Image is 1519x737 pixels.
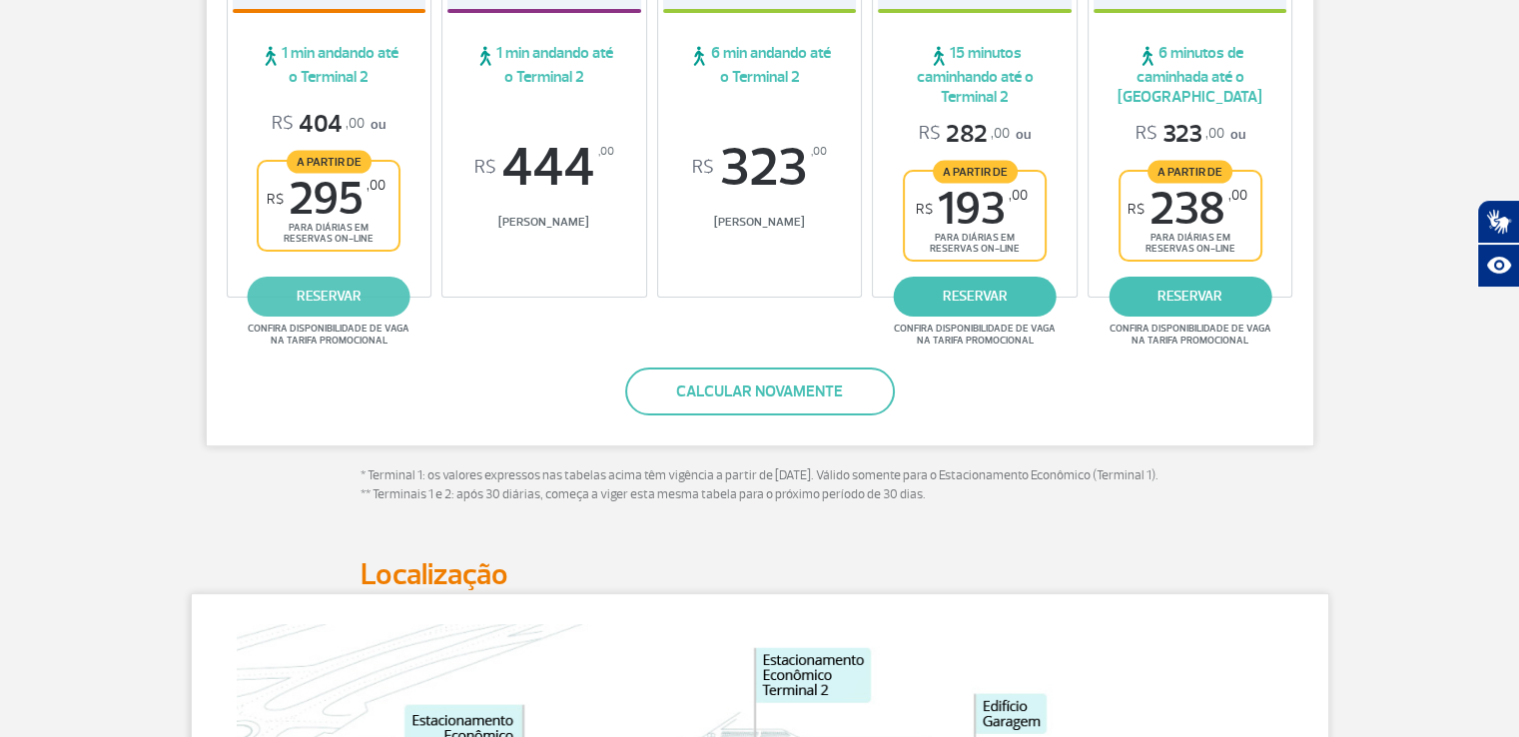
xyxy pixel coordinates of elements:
[1094,43,1287,107] span: 6 minutos de caminhada até o [GEOGRAPHIC_DATA]
[474,157,496,179] sup: R$
[1477,244,1519,288] button: Abrir recursos assistivos.
[811,141,827,163] sup: ,00
[367,177,385,194] sup: ,00
[1147,160,1232,183] span: A partir de
[447,43,641,87] span: 1 min andando até o Terminal 2
[916,187,1028,232] span: 193
[916,201,933,218] sup: R$
[1228,187,1247,204] sup: ,00
[663,43,857,87] span: 6 min andando até o Terminal 2
[919,119,1031,150] p: ou
[933,160,1018,183] span: A partir de
[891,323,1059,347] span: Confira disponibilidade de vaga na tarifa promocional
[245,323,412,347] span: Confira disponibilidade de vaga na tarifa promocional
[1138,232,1243,255] span: para diárias em reservas on-line
[1128,187,1247,232] span: 238
[663,215,857,230] span: [PERSON_NAME]
[598,141,614,163] sup: ,00
[287,150,372,173] span: A partir de
[447,215,641,230] span: [PERSON_NAME]
[919,119,1010,150] span: 282
[625,368,895,415] button: Calcular novamente
[663,141,857,195] span: 323
[1136,119,1224,150] span: 323
[267,191,284,208] sup: R$
[1477,200,1519,244] button: Abrir tradutor de língua de sinais.
[894,277,1057,317] a: reservar
[692,157,714,179] sup: R$
[272,109,365,140] span: 404
[276,222,381,245] span: para diárias em reservas on-line
[267,177,385,222] span: 295
[361,556,1159,593] h2: Localização
[878,43,1072,107] span: 15 minutos caminhando até o Terminal 2
[272,109,385,140] p: ou
[922,232,1028,255] span: para diárias em reservas on-line
[447,141,641,195] span: 444
[1477,200,1519,288] div: Plugin de acessibilidade da Hand Talk.
[1109,277,1271,317] a: reservar
[1009,187,1028,204] sup: ,00
[1107,323,1274,347] span: Confira disponibilidade de vaga na tarifa promocional
[233,43,426,87] span: 1 min andando até o Terminal 2
[1136,119,1245,150] p: ou
[361,466,1159,505] p: * Terminal 1: os valores expressos nas tabelas acima têm vigência a partir de [DATE]. Válido some...
[1128,201,1144,218] sup: R$
[248,277,410,317] a: reservar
